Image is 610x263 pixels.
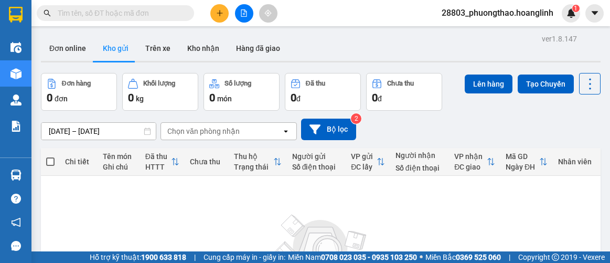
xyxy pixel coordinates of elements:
span: message [11,241,21,251]
img: warehouse-icon [10,170,22,181]
div: VP gửi [351,152,377,161]
th: Toggle SortBy [140,148,185,176]
span: | [194,251,196,263]
span: 28803_phuongthao.hoanglinh [433,6,562,19]
img: icon-new-feature [566,8,576,18]
div: Chưa thu [387,80,414,87]
button: Số lượng0món [204,73,280,111]
button: Hàng đã giao [228,36,288,61]
img: logo-vxr [9,7,23,23]
th: Toggle SortBy [500,148,553,176]
span: search [44,9,51,17]
span: copyright [552,254,559,261]
button: Khối lượng0kg [122,73,198,111]
button: Chưa thu0đ [366,73,442,111]
button: Lên hàng [465,75,512,93]
span: kg [136,94,144,103]
span: | [509,251,510,263]
div: Ngày ĐH [506,163,539,171]
div: Số lượng [224,80,251,87]
div: VP nhận [454,152,487,161]
button: aim [259,4,277,23]
div: Ghi chú [103,163,135,171]
span: Hỗ trợ kỹ thuật: [90,251,186,263]
button: Kho nhận [179,36,228,61]
sup: 1 [572,5,580,12]
button: Bộ lọc [301,119,356,140]
div: Mã GD [506,152,539,161]
div: Thu hộ [234,152,273,161]
span: plus [216,9,223,17]
span: 0 [128,91,134,104]
span: món [217,94,232,103]
div: Chi tiết [65,157,92,166]
th: Toggle SortBy [449,148,500,176]
button: Đơn hàng0đơn [41,73,117,111]
strong: 1900 633 818 [141,253,186,261]
span: đ [378,94,382,103]
span: 0 [47,91,52,104]
span: Miền Nam [288,251,417,263]
button: Kho gửi [94,36,137,61]
button: plus [210,4,229,23]
input: Tìm tên, số ĐT hoặc mã đơn [58,7,181,19]
span: Cung cấp máy in - giấy in: [204,251,285,263]
button: Trên xe [137,36,179,61]
button: Đã thu0đ [285,73,361,111]
span: 0 [291,91,296,104]
div: Số điện thoại [292,163,341,171]
div: Người nhận [395,151,444,160]
div: Chọn văn phòng nhận [167,126,240,136]
div: Đã thu [306,80,325,87]
span: 0 [372,91,378,104]
div: ĐC lấy [351,163,377,171]
span: ⚪️ [420,255,423,259]
div: ĐC giao [454,163,487,171]
span: 0 [209,91,215,104]
div: Nhân viên [558,157,595,166]
sup: 2 [351,113,361,124]
div: Chưa thu [190,157,224,166]
button: Đơn online [41,36,94,61]
span: Miền Bắc [425,251,501,263]
span: question-circle [11,194,21,204]
span: caret-down [590,8,600,18]
div: Trạng thái [234,163,273,171]
div: ver 1.8.147 [542,33,577,45]
span: notification [11,217,21,227]
img: warehouse-icon [10,68,22,79]
button: Tạo Chuyến [518,75,574,93]
strong: 0369 525 060 [456,253,501,261]
span: file-add [240,9,248,17]
span: aim [264,9,272,17]
img: warehouse-icon [10,42,22,53]
button: caret-down [585,4,604,23]
div: Đơn hàng [62,80,91,87]
div: Đã thu [145,152,171,161]
th: Toggle SortBy [229,148,287,176]
svg: open [282,127,290,135]
th: Toggle SortBy [346,148,390,176]
div: Tên món [103,152,135,161]
div: HTTT [145,163,171,171]
span: đơn [55,94,68,103]
div: Khối lượng [143,80,175,87]
div: Người gửi [292,152,341,161]
button: file-add [235,4,253,23]
strong: 0708 023 035 - 0935 103 250 [321,253,417,261]
span: 1 [574,5,577,12]
div: Số điện thoại [395,164,444,172]
span: đ [296,94,301,103]
img: warehouse-icon [10,94,22,106]
img: solution-icon [10,121,22,132]
input: Select a date range. [41,123,156,140]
